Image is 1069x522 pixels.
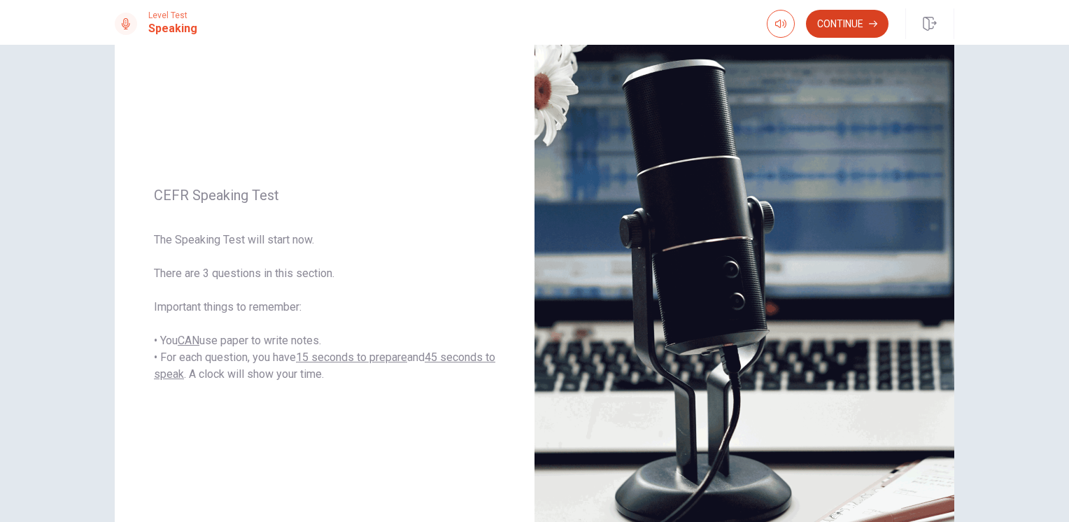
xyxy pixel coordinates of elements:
[154,232,495,383] span: The Speaking Test will start now. There are 3 questions in this section. Important things to reme...
[154,187,495,204] span: CEFR Speaking Test
[148,20,197,37] h1: Speaking
[178,334,199,347] u: CAN
[806,10,889,38] button: Continue
[296,351,407,364] u: 15 seconds to prepare
[148,10,197,20] span: Level Test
